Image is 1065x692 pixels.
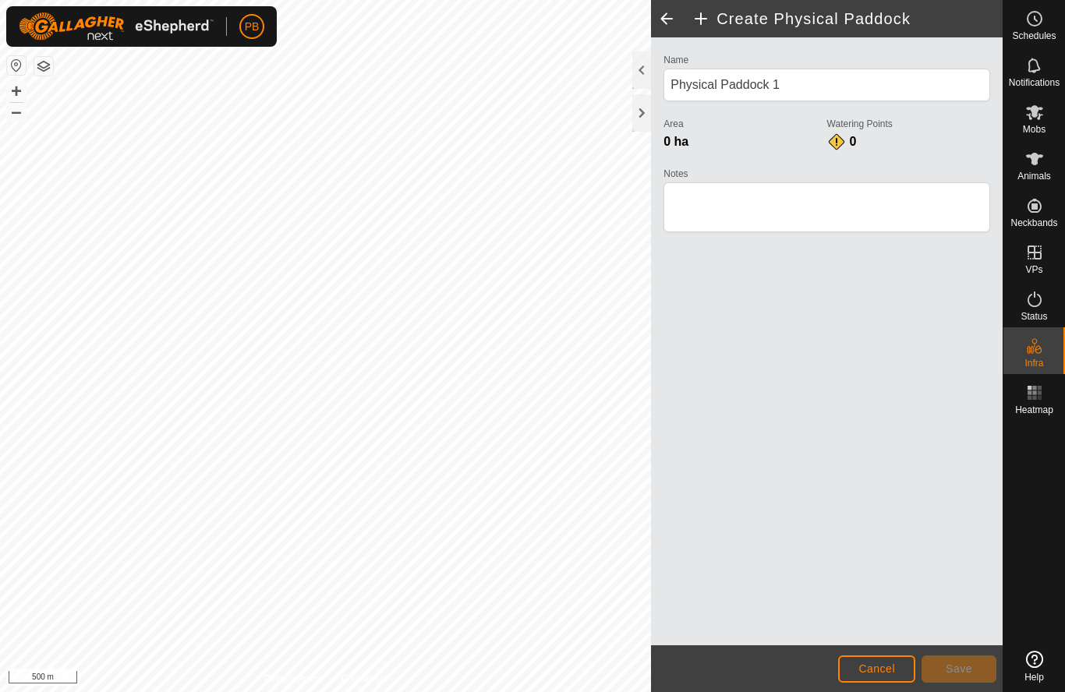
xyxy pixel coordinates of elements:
[264,672,323,686] a: Privacy Policy
[245,19,260,35] span: PB
[922,655,996,683] button: Save
[1024,673,1044,682] span: Help
[663,167,990,181] label: Notes
[7,56,26,75] button: Reset Map
[1012,31,1056,41] span: Schedules
[1009,78,1060,87] span: Notifications
[692,9,1003,28] h2: Create Physical Paddock
[1024,358,1043,368] span: Infra
[341,672,387,686] a: Contact Us
[1025,265,1042,274] span: VPs
[1017,171,1051,181] span: Animals
[1023,125,1046,134] span: Mobs
[858,662,895,675] span: Cancel
[838,655,915,683] button: Cancel
[663,53,990,67] label: Name
[663,135,688,148] span: 0 ha
[1015,405,1053,415] span: Heatmap
[946,662,972,675] span: Save
[34,57,53,76] button: Map Layers
[1003,644,1065,688] a: Help
[7,102,26,121] button: –
[1010,218,1057,228] span: Neckbands
[19,12,214,41] img: Gallagher Logo
[7,82,26,101] button: +
[827,117,990,131] label: Watering Points
[1021,312,1047,321] span: Status
[849,135,856,148] span: 0
[663,117,826,131] label: Area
